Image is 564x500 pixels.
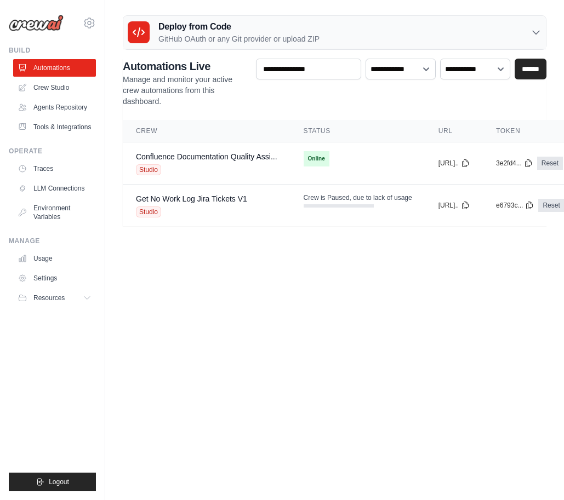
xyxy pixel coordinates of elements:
a: Traces [13,160,96,177]
div: Manage [9,237,96,245]
div: Operate [9,147,96,156]
span: Studio [136,206,161,217]
a: Reset [537,157,563,170]
a: Reset [538,199,564,212]
a: Get No Work Log Jira Tickets V1 [136,194,247,203]
a: Crew Studio [13,79,96,96]
span: Resources [33,294,65,302]
th: Status [290,120,425,142]
a: Usage [13,250,96,267]
button: Logout [9,473,96,491]
a: Automations [13,59,96,77]
img: Logo [9,15,64,31]
a: Settings [13,269,96,287]
a: Agents Repository [13,99,96,116]
div: Build [9,46,96,55]
a: Confluence Documentation Quality Assi... [136,152,277,161]
button: e6793c... [496,201,534,210]
th: Crew [123,120,290,142]
span: Studio [136,164,161,175]
span: Online [304,151,329,166]
th: URL [425,120,483,142]
h2: Automations Live [123,59,247,74]
a: Tools & Integrations [13,118,96,136]
button: 3e2fd4... [496,159,533,168]
span: Crew is Paused, due to lack of usage [304,193,412,202]
span: Logout [49,478,69,486]
p: Manage and monitor your active crew automations from this dashboard. [123,74,247,107]
a: LLM Connections [13,180,96,197]
p: GitHub OAuth or any Git provider or upload ZIP [158,33,320,44]
a: Environment Variables [13,199,96,226]
h3: Deploy from Code [158,20,320,33]
button: Resources [13,289,96,307]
